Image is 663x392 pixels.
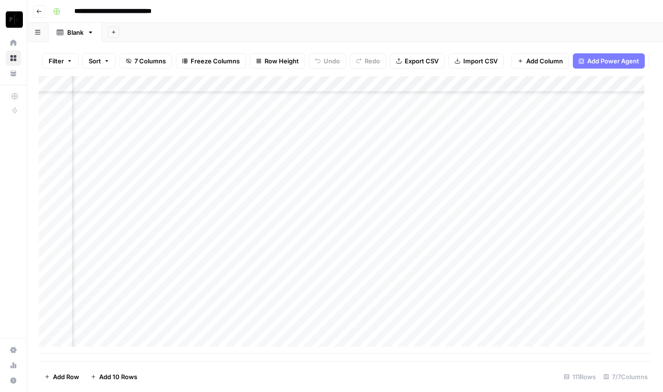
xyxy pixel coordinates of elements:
[49,56,64,66] span: Filter
[365,56,380,66] span: Redo
[134,56,166,66] span: 7 Columns
[526,56,563,66] span: Add Column
[176,53,246,69] button: Freeze Columns
[573,53,645,69] button: Add Power Agent
[6,35,21,50] a: Home
[405,56,439,66] span: Export CSV
[6,8,21,31] button: Workspace: Paragon Intel - Copyediting
[191,56,240,66] span: Freeze Columns
[309,53,346,69] button: Undo
[67,28,83,37] div: Blank
[6,373,21,388] button: Help + Support
[6,66,21,81] a: Your Data
[324,56,340,66] span: Undo
[49,23,102,42] a: Blank
[600,369,652,384] div: 7/7 Columns
[265,56,299,66] span: Row Height
[463,56,498,66] span: Import CSV
[89,56,101,66] span: Sort
[390,53,445,69] button: Export CSV
[6,342,21,358] a: Settings
[511,53,569,69] button: Add Column
[6,50,21,66] a: Browse
[82,53,116,69] button: Sort
[6,11,23,28] img: Paragon Intel - Copyediting Logo
[587,56,639,66] span: Add Power Agent
[449,53,504,69] button: Import CSV
[39,369,85,384] button: Add Row
[42,53,79,69] button: Filter
[99,372,137,382] span: Add 10 Rows
[6,358,21,373] a: Usage
[53,372,79,382] span: Add Row
[250,53,305,69] button: Row Height
[85,369,143,384] button: Add 10 Rows
[120,53,172,69] button: 7 Columns
[560,369,600,384] div: 111 Rows
[350,53,386,69] button: Redo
